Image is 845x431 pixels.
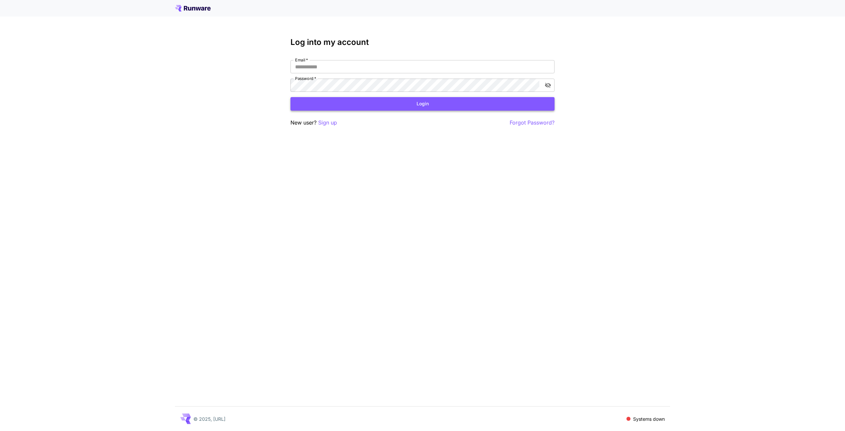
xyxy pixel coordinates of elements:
h3: Log into my account [290,38,555,47]
button: toggle password visibility [542,79,554,91]
p: © 2025, [URL] [193,415,225,422]
button: Login [290,97,555,111]
button: Forgot Password? [510,119,555,127]
p: Systems down [633,415,665,422]
label: Password [295,76,316,81]
label: Email [295,57,308,63]
button: Sign up [318,119,337,127]
p: New user? [290,119,337,127]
